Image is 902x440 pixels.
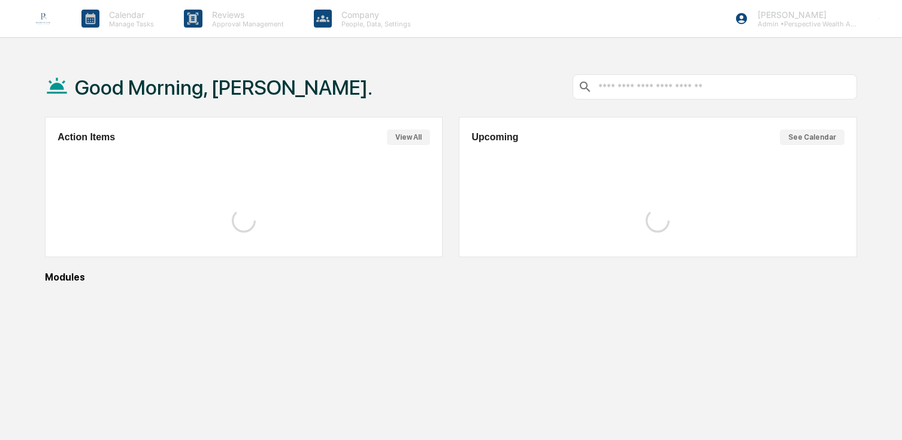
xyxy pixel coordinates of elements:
[748,10,859,20] p: [PERSON_NAME]
[57,132,115,143] h2: Action Items
[780,129,845,145] button: See Calendar
[99,20,160,28] p: Manage Tasks
[99,10,160,20] p: Calendar
[75,76,373,100] h1: Good Morning, [PERSON_NAME].
[332,10,417,20] p: Company
[471,132,518,143] h2: Upcoming
[202,20,290,28] p: Approval Management
[45,272,856,283] div: Modules
[748,20,859,28] p: Admin • Perspective Wealth Advisors
[202,10,290,20] p: Reviews
[29,4,57,33] img: logo
[332,20,417,28] p: People, Data, Settings
[387,129,430,145] button: View All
